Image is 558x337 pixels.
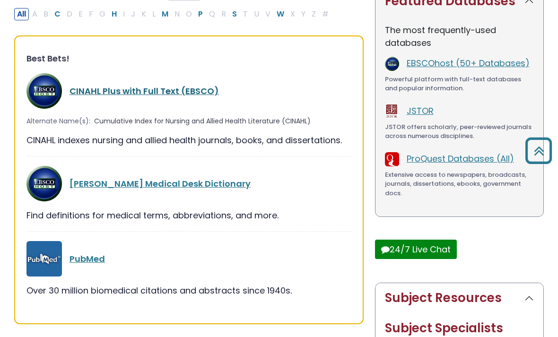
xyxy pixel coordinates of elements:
[52,8,63,20] button: Filter Results C
[14,8,29,20] button: All
[14,8,332,19] div: Alpha-list to filter by first letter of database name
[26,53,351,64] h3: Best Bets!
[70,253,105,265] a: PubMed
[385,321,534,336] h2: Subject Specialists
[385,170,534,198] div: Extensive access to newspapers, broadcasts, journals, dissertations, ebooks, government docs.
[385,122,534,141] div: JSTOR offers scholarly, peer-reviewed journals across numerous disciplines.
[274,8,287,20] button: Filter Results W
[195,8,206,20] button: Filter Results P
[94,116,311,126] span: Cumulative Index for Nursing and Allied Health Literature (CINAHL)
[375,283,543,313] button: Subject Resources
[407,153,514,164] a: ProQuest Databases (All)
[159,8,171,20] button: Filter Results M
[522,142,556,159] a: Back to Top
[26,134,351,147] div: CINAHL indexes nursing and allied health journals, books, and dissertations.
[385,75,534,93] div: Powerful platform with full-text databases and popular information.
[70,178,251,190] a: [PERSON_NAME] Medical Desk Dictionary
[385,24,534,49] p: The most frequently-used databases
[229,8,240,20] button: Filter Results S
[70,85,219,97] a: CINAHL Plus with Full Text (EBSCO)
[407,57,530,69] a: EBSCOhost (50+ Databases)
[26,116,90,126] span: Alternate Name(s):
[407,105,434,117] a: JSTOR
[109,8,120,20] button: Filter Results H
[26,209,351,222] div: Find definitions for medical terms, abbreviations, and more.
[375,240,457,259] button: 24/7 Live Chat
[26,284,351,297] div: Over 30 million biomedical citations and abstracts since 1940s.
